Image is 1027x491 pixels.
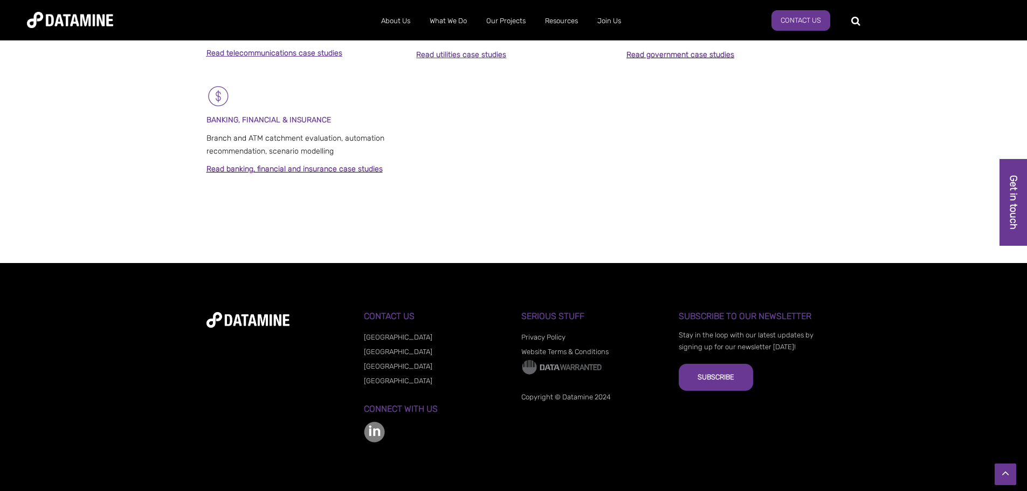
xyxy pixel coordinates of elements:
img: Data Warranted Logo [521,359,602,375]
h3: Contact Us [364,312,506,321]
a: Privacy Policy [521,333,566,341]
a: Read government case studies [626,50,734,59]
button: Subscribe [679,364,753,391]
a: What We Do [420,7,477,35]
a: Contact Us [771,10,830,31]
h3: Subscribe to our Newsletter [679,312,821,321]
a: Get in touch [1000,159,1027,246]
h3: Connect with us [364,404,506,414]
a: Join Us [588,7,631,35]
a: Resources [535,7,588,35]
a: Read telecommunications case studies [206,49,342,58]
a: [GEOGRAPHIC_DATA] [364,333,432,341]
a: [GEOGRAPHIC_DATA] [364,362,432,370]
span: BANKING, FINANCIAL & INSURANCE [206,115,331,125]
p: Stay in the loop with our latest updates by signing up for our newsletter [DATE]! [679,329,821,353]
a: [GEOGRAPHIC_DATA] [364,377,432,385]
a: Website Terms & Conditions [521,348,609,356]
a: Read utilities case studies [416,50,506,59]
a: Read banking, financial and insurance case studies [206,164,383,174]
img: Datamine [27,12,113,28]
a: About Us [371,7,420,35]
span: Branch and ATM catchment evaluation, automation recommendation, scenario modelling [206,134,384,156]
h3: Serious Stuff [521,312,663,321]
a: [GEOGRAPHIC_DATA] [364,348,432,356]
a: Our Projects [477,7,535,35]
img: Banking & Financial [206,84,231,108]
p: Copyright © Datamine 2024 [521,391,663,403]
img: linkedin-color [364,421,385,442]
img: datamine-logo-white [206,312,290,328]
